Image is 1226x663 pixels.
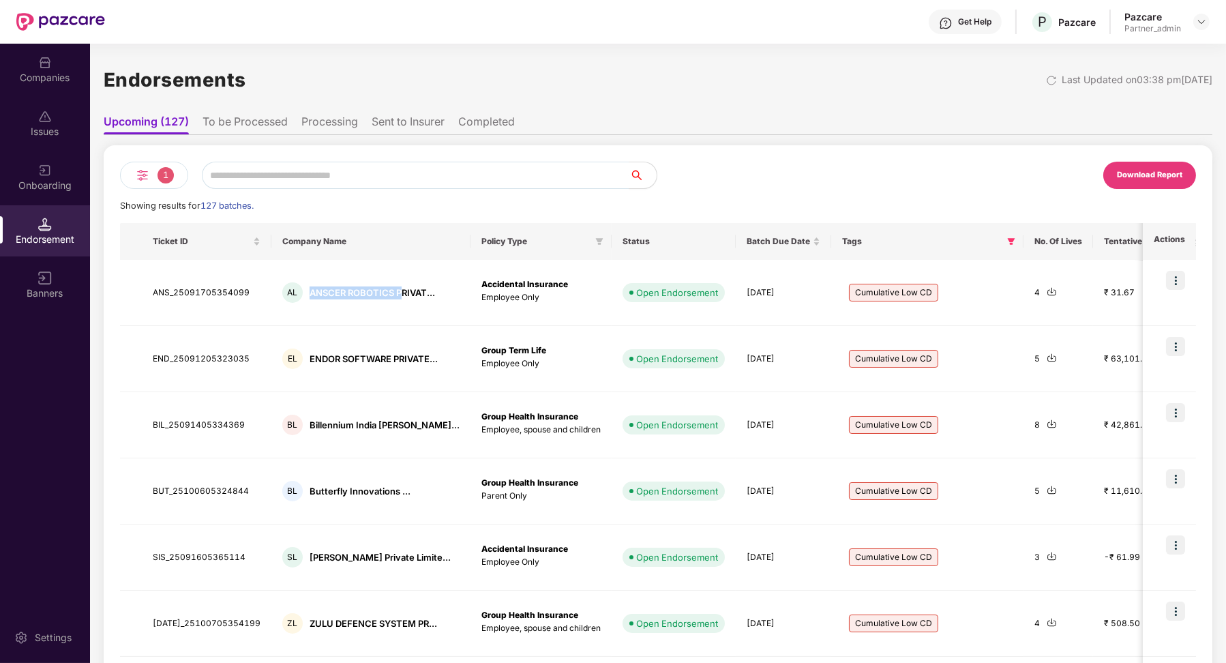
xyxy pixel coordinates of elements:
[310,617,437,630] div: ZULU DEFENCE SYSTEM PR...
[736,591,831,657] td: [DATE]
[736,525,831,591] td: [DATE]
[372,115,445,134] li: Sent to Insurer
[1093,458,1210,525] td: ₹ 11,610.81
[282,349,303,369] div: EL
[16,13,105,31] img: New Pazcare Logo
[38,110,52,123] img: svg+xml;base64,PHN2ZyBpZD0iSXNzdWVzX2Rpc2FibGVkIiB4bWxucz0iaHR0cDovL3d3dy53My5vcmcvMjAwMC9zdmciIH...
[301,115,358,134] li: Processing
[736,326,831,392] td: [DATE]
[1038,14,1047,30] span: P
[481,556,601,569] p: Employee Only
[849,482,938,500] span: Cumulative Low CD
[282,613,303,634] div: ZL
[1047,551,1057,561] img: svg+xml;base64,PHN2ZyBpZD0iRG93bmxvYWQtMjR4MjQiIHhtbG5zPSJodHRwOi8vd3d3LnczLm9yZy8yMDAwL3N2ZyIgd2...
[1046,75,1057,86] img: svg+xml;base64,PHN2ZyBpZD0iUmVsb2FkLTMyeDMyIiB4bWxucz0iaHR0cDovL3d3dy53My5vcmcvMjAwMC9zdmciIHdpZH...
[1034,485,1082,498] div: 5
[38,56,52,70] img: svg+xml;base64,PHN2ZyBpZD0iQ29tcGFuaWVzIiB4bWxucz0iaHR0cDovL3d3dy53My5vcmcvMjAwMC9zdmciIHdpZHRoPS...
[636,550,718,564] div: Open Endorsement
[481,424,601,437] p: Employee, spouse and children
[849,284,938,301] span: Cumulative Low CD
[282,547,303,568] div: SL
[636,617,718,630] div: Open Endorsement
[1047,485,1057,495] img: svg+xml;base64,PHN2ZyBpZD0iRG93bmxvYWQtMjR4MjQiIHhtbG5zPSJodHRwOi8vd3d3LnczLm9yZy8yMDAwL3N2ZyIgd2...
[636,352,718,366] div: Open Endorsement
[593,233,606,250] span: filter
[939,16,953,30] img: svg+xml;base64,PHN2ZyBpZD0iSGVscC0zMngzMiIgeG1sbnM9Imh0dHA6Ly93d3cudzMub3JnLzIwMDAvc3ZnIiB3aWR0aD...
[1196,16,1207,27] img: svg+xml;base64,PHN2ZyBpZD0iRHJvcGRvd24tMzJ4MzIiIHhtbG5zPSJodHRwOi8vd3d3LnczLm9yZy8yMDAwL3N2ZyIgd2...
[849,548,938,566] span: Cumulative Low CD
[481,411,578,422] b: Group Health Insurance
[1034,353,1082,366] div: 5
[481,477,578,488] b: Group Health Insurance
[271,223,470,260] th: Company Name
[481,490,601,503] p: Parent Only
[1124,23,1181,34] div: Partner_admin
[310,286,435,299] div: ANSCER ROBOTICS PRIVAT...
[1093,260,1210,326] td: ₹ 31.67
[481,610,578,620] b: Group Health Insurance
[1166,403,1185,422] img: icon
[481,236,590,247] span: Policy Type
[1034,286,1082,299] div: 4
[612,223,736,260] th: Status
[282,415,303,435] div: BL
[736,392,831,458] td: [DATE]
[120,201,254,211] span: Showing results for
[1062,72,1212,87] div: Last Updated on 03:38 pm[DATE]
[1034,551,1082,564] div: 3
[282,481,303,501] div: BL
[142,458,271,525] td: BUT_25100605324844
[1034,419,1082,432] div: 8
[38,271,52,285] img: svg+xml;base64,PHN2ZyB3aWR0aD0iMTYiIGhlaWdodD0iMTYiIHZpZXdCb3g9IjAgMCAxNiAxNiIgZmlsbD0ibm9uZSIgeG...
[1117,169,1182,181] div: Download Report
[958,16,991,27] div: Get Help
[1093,392,1210,458] td: ₹ 42,861.78
[1166,535,1185,555] img: icon
[849,350,938,368] span: Cumulative Low CD
[1047,353,1057,363] img: svg+xml;base64,PHN2ZyBpZD0iRG93bmxvYWQtMjR4MjQiIHhtbG5zPSJodHRwOi8vd3d3LnczLm9yZy8yMDAwL3N2ZyIgd2...
[481,345,546,355] b: Group Term Life
[1004,233,1018,250] span: filter
[458,115,515,134] li: Completed
[636,418,718,432] div: Open Endorsement
[629,170,657,181] span: search
[31,631,76,645] div: Settings
[636,286,718,299] div: Open Endorsement
[481,357,601,370] p: Employee Only
[1166,469,1185,488] img: icon
[104,115,189,134] li: Upcoming (127)
[1093,525,1210,591] td: -₹ 61.99
[1007,237,1015,246] span: filter
[142,525,271,591] td: SIS_25091605365114
[736,458,831,525] td: [DATE]
[1093,591,1210,657] td: ₹ 508.50
[38,218,52,231] img: svg+xml;base64,PHN2ZyB3aWR0aD0iMTQuNSIgaGVpZ2h0PSIxNC41IiB2aWV3Qm94PSIwIDAgMTYgMTYiIGZpbGw9Im5vbm...
[481,544,568,554] b: Accidental Insurance
[142,260,271,326] td: ANS_25091705354099
[1124,10,1181,23] div: Pazcare
[842,236,1002,247] span: Tags
[142,326,271,392] td: END_25091205323035
[1047,286,1057,297] img: svg+xml;base64,PHN2ZyBpZD0iRG93bmxvYWQtMjR4MjQiIHhtbG5zPSJodHRwOi8vd3d3LnczLm9yZy8yMDAwL3N2ZyIgd2...
[481,291,601,304] p: Employee Only
[153,236,250,247] span: Ticket ID
[481,279,568,289] b: Accidental Insurance
[1047,419,1057,429] img: svg+xml;base64,PHN2ZyBpZD0iRG93bmxvYWQtMjR4MjQiIHhtbG5zPSJodHRwOi8vd3d3LnczLm9yZy8yMDAwL3N2ZyIgd2...
[134,167,151,183] img: svg+xml;base64,PHN2ZyB4bWxucz0iaHR0cDovL3d3dy53My5vcmcvMjAwMC9zdmciIHdpZHRoPSIyNCIgaGVpZ2h0PSIyNC...
[203,115,288,134] li: To be Processed
[1166,271,1185,290] img: icon
[629,162,657,189] button: search
[1143,223,1196,260] th: Actions
[1093,223,1210,260] th: Tentative Batch Pricing
[282,282,303,303] div: AL
[595,237,603,246] span: filter
[636,484,718,498] div: Open Endorsement
[142,591,271,657] td: [DATE]_25100705354199
[310,485,410,498] div: Butterfly Innovations ...
[14,631,28,645] img: svg+xml;base64,PHN2ZyBpZD0iU2V0dGluZy0yMHgyMCIgeG1sbnM9Imh0dHA6Ly93d3cudzMub3JnLzIwMDAvc3ZnIiB3aW...
[200,201,254,211] span: 127 batches.
[849,615,938,632] span: Cumulative Low CD
[747,236,810,247] span: Batch Due Date
[1166,602,1185,621] img: icon
[310,551,451,564] div: [PERSON_NAME] Private Limite...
